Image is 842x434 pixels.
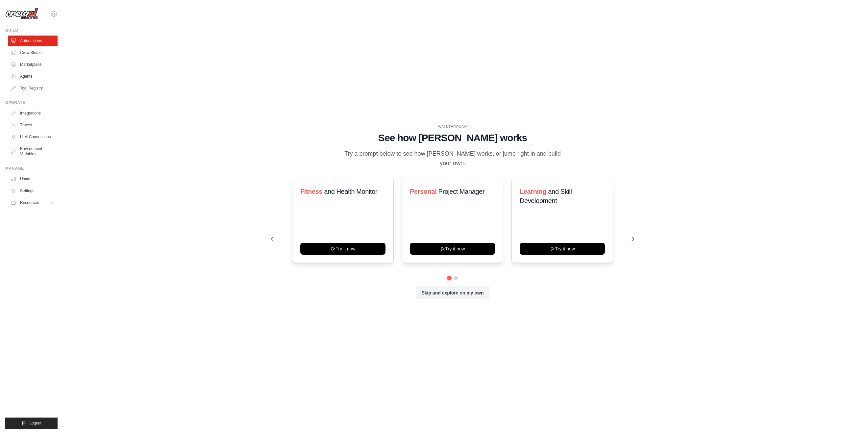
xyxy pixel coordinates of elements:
[520,188,572,204] span: and Skill Development
[520,188,546,195] span: Learning
[8,174,58,184] a: Usage
[8,197,58,208] button: Resources
[8,36,58,46] a: Automations
[416,287,489,299] button: Skip and explore on my own
[300,243,385,255] button: Try it now
[8,83,58,93] a: Tool Registry
[20,200,39,205] span: Resources
[8,120,58,130] a: Traces
[410,188,436,195] span: Personal
[271,132,634,144] h1: See how [PERSON_NAME] works
[29,421,41,426] span: Logout
[8,71,58,82] a: Agents
[5,8,38,20] img: Logo
[342,149,563,168] p: Try a prompt below to see how [PERSON_NAME] works, or jump right in and build your own.
[324,188,377,195] span: and Health Monitor
[5,418,58,429] button: Logout
[5,166,58,171] div: Manage
[8,59,58,70] a: Marketplace
[8,47,58,58] a: Crew Studio
[5,100,58,105] div: Operate
[8,132,58,142] a: LLM Connections
[410,243,495,255] button: Try it now
[520,243,605,255] button: Try it now
[300,188,322,195] span: Fitness
[5,28,58,33] div: Build
[438,188,485,195] span: Project Manager
[8,108,58,118] a: Integrations
[8,186,58,196] a: Settings
[8,143,58,159] a: Environment Variables
[271,124,634,129] div: WALKTHROUGH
